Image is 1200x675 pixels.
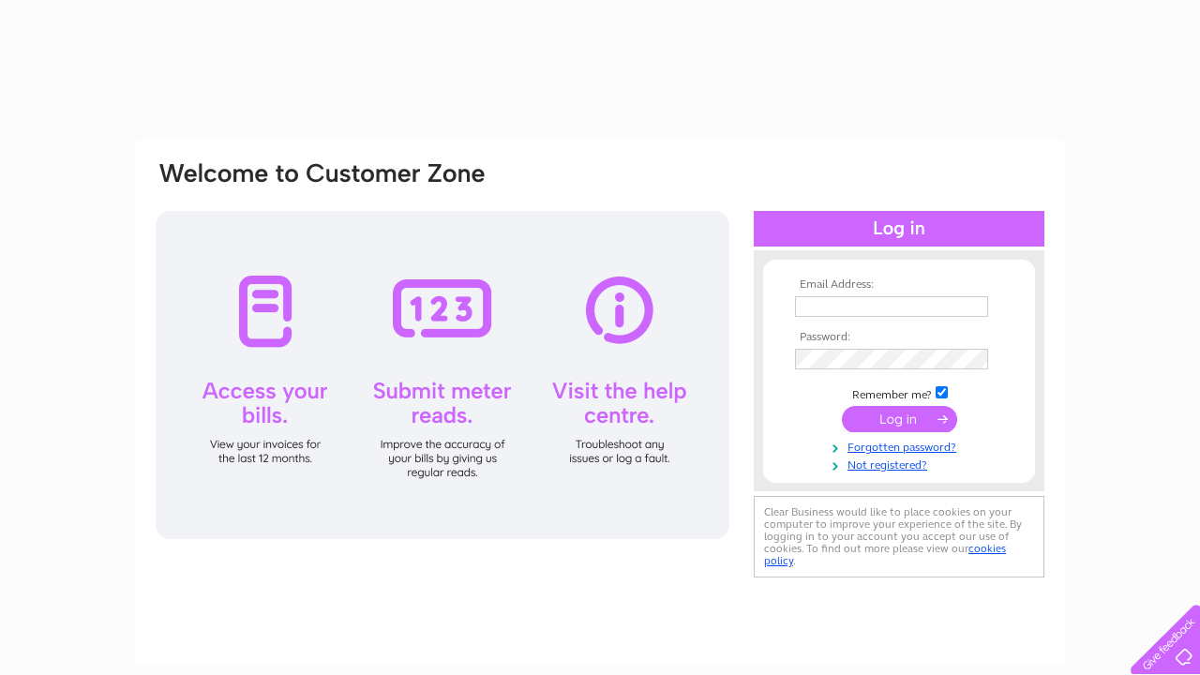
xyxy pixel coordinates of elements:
[790,331,1008,344] th: Password:
[754,496,1044,577] div: Clear Business would like to place cookies on your computer to improve your experience of the sit...
[795,437,1008,455] a: Forgotten password?
[842,406,957,432] input: Submit
[764,542,1006,567] a: cookies policy
[790,383,1008,402] td: Remember me?
[795,455,1008,472] a: Not registered?
[790,278,1008,292] th: Email Address:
